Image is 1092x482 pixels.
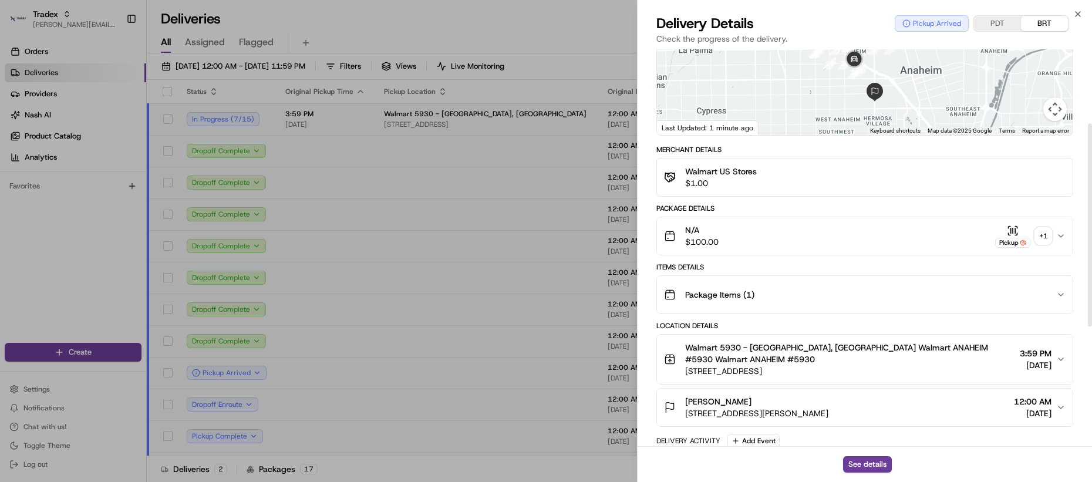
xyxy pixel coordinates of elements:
[685,407,828,419] span: [STREET_ADDRESS][PERSON_NAME]
[657,276,1073,314] button: Package Items (1)
[995,225,1051,248] button: Pickup+1
[657,120,759,135] div: Last Updated: 1 minute ago
[1014,396,1051,407] span: 12:00 AM
[809,45,822,58] div: 15
[685,396,751,407] span: [PERSON_NAME]
[1043,97,1067,121] button: Map camera controls
[660,120,699,135] img: Google
[31,76,194,88] input: Clear
[36,214,95,223] span: [PERSON_NAME]
[12,12,35,35] img: Nash
[25,112,46,133] img: 4988371391238_9404d814bf3eb2409008_72.png
[870,127,921,135] button: Keyboard shortcuts
[685,289,754,301] span: Package Items ( 1 )
[838,57,851,70] div: 22
[843,456,892,473] button: See details
[656,204,1073,213] div: Package Details
[928,127,992,134] span: Map data ©2025 Google
[810,46,823,59] div: 19
[999,127,1015,134] a: Terms (opens in new tab)
[12,153,79,162] div: Past conversations
[808,44,821,57] div: 14
[104,182,128,191] span: [DATE]
[12,264,21,273] div: 📗
[182,150,214,164] button: See all
[848,66,861,79] div: 24
[656,321,1073,331] div: Location Details
[104,214,128,223] span: [DATE]
[811,43,824,56] div: 20
[995,238,1030,248] div: Pickup
[53,112,193,124] div: Start new chat
[23,262,90,274] span: Knowledge Base
[1014,407,1051,419] span: [DATE]
[685,177,757,189] span: $1.00
[12,203,31,221] img: Lucas Ferreira
[1020,359,1051,371] span: [DATE]
[99,264,109,273] div: 💻
[727,434,780,448] button: Add Event
[12,47,214,66] p: Welcome 👋
[656,262,1073,272] div: Items Details
[1022,127,1069,134] a: Report a map error
[995,225,1030,248] button: Pickup
[95,258,193,279] a: 💻API Documentation
[895,15,969,32] button: Pickup Arrived
[12,171,31,190] img: Mariam Aslam
[657,217,1073,255] button: N/A$100.00Pickup+1
[660,120,699,135] a: Open this area in Google Maps (opens a new window)
[1020,348,1051,359] span: 3:59 PM
[656,33,1073,45] p: Check the progress of the delivery.
[53,124,161,133] div: We're available if you need us!
[97,214,102,223] span: •
[36,182,95,191] span: [PERSON_NAME]
[685,166,757,177] span: Walmart US Stores
[974,16,1021,31] button: PDT
[7,258,95,279] a: 📗Knowledge Base
[657,335,1073,384] button: Walmart 5930 - [GEOGRAPHIC_DATA], [GEOGRAPHIC_DATA] Walmart ANAHEIM #5930 Walmart ANAHEIM #5930[S...
[656,145,1073,154] div: Merchant Details
[685,365,1015,377] span: [STREET_ADDRESS]
[685,236,719,248] span: $100.00
[117,291,142,300] span: Pylon
[656,436,720,446] div: Delivery Activity
[12,112,33,133] img: 1736555255976-a54dd68f-1ca7-489b-9aae-adbdc363a1c4
[23,183,33,192] img: 1736555255976-a54dd68f-1ca7-489b-9aae-adbdc363a1c4
[200,116,214,130] button: Start new chat
[111,262,188,274] span: API Documentation
[656,14,754,33] span: Delivery Details
[685,342,1015,365] span: Walmart 5930 - [GEOGRAPHIC_DATA], [GEOGRAPHIC_DATA] Walmart ANAHEIM #5930 Walmart ANAHEIM #5930
[823,57,836,70] div: 21
[1021,16,1068,31] button: BRT
[97,182,102,191] span: •
[83,291,142,300] a: Powered byPylon
[685,224,719,236] span: N/A
[1035,228,1051,244] div: + 1
[657,389,1073,426] button: [PERSON_NAME][STREET_ADDRESS][PERSON_NAME]12:00 AM[DATE]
